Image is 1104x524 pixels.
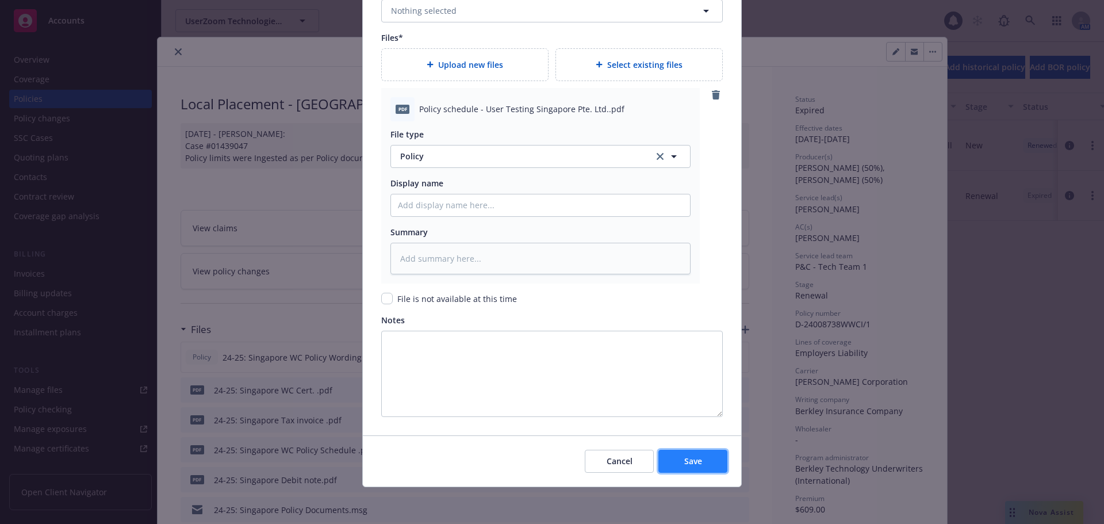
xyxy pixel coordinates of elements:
[397,293,517,304] span: File is not available at this time
[709,88,723,102] a: remove
[391,194,690,216] input: Add display name here...
[381,32,403,43] span: Files*
[585,450,654,473] button: Cancel
[391,5,457,17] span: Nothing selected
[607,456,632,466] span: Cancel
[381,48,549,81] div: Upload new files
[400,150,641,162] span: Policy
[607,59,683,71] span: Select existing files
[438,59,503,71] span: Upload new files
[390,129,424,140] span: File type
[419,103,624,115] span: Policy schedule - User Testing Singapore Pte. Ltd..pdf
[396,105,409,113] span: pdf
[684,456,702,466] span: Save
[653,150,667,163] a: clear selection
[381,315,405,326] span: Notes
[390,145,691,168] button: Policyclear selection
[658,450,727,473] button: Save
[555,48,723,81] div: Select existing files
[390,178,443,189] span: Display name
[390,227,428,238] span: Summary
